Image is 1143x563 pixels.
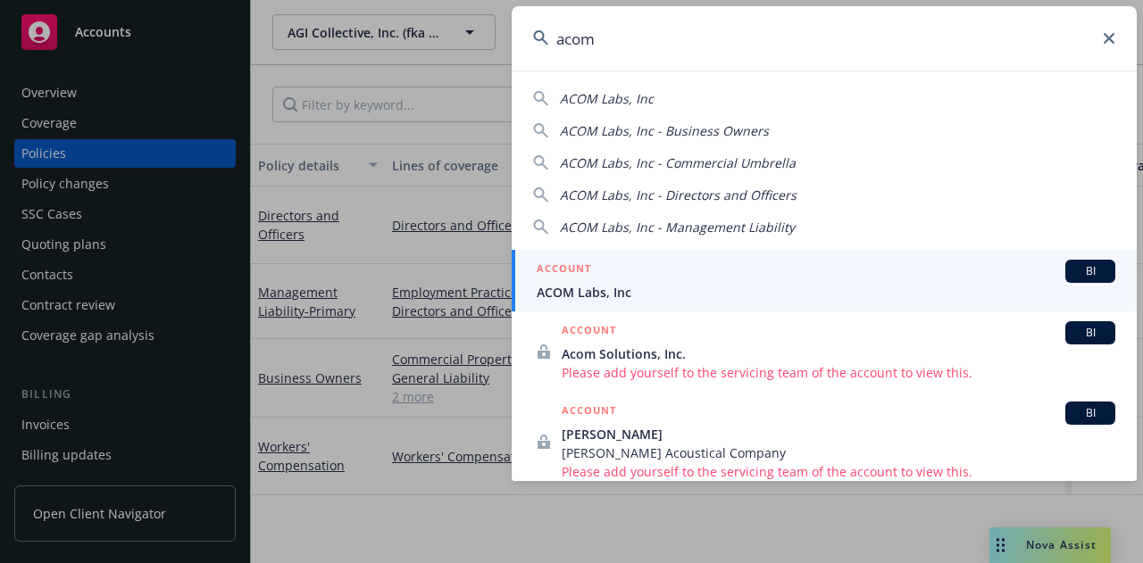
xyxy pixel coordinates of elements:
span: ACOM Labs, Inc [537,283,1115,302]
span: Please add yourself to the servicing team of the account to view this. [562,363,1115,382]
span: ACOM Labs, Inc - Business Owners [560,122,769,139]
span: [PERSON_NAME] Acoustical Company [562,443,1115,462]
span: [PERSON_NAME] [562,425,1115,443]
span: BI [1072,263,1108,279]
a: ACCOUNTBIACOM Labs, Inc [512,250,1137,311]
h5: ACCOUNT [537,260,591,281]
a: ACCOUNTBI[PERSON_NAME][PERSON_NAME] Acoustical CompanyPlease add yourself to the servicing team o... [512,392,1137,491]
span: ACOM Labs, Inc - Directors and Officers [560,186,797,203]
span: Please add yourself to the servicing team of the account to view this. [562,462,1115,481]
span: ACOM Labs, Inc - Commercial Umbrella [560,154,796,171]
input: Search... [512,6,1137,70]
span: BI [1072,325,1108,341]
span: BI [1072,405,1108,421]
h5: ACCOUNT [562,321,616,343]
span: Acom Solutions, Inc. [562,344,1115,363]
span: ACOM Labs, Inc [560,90,654,107]
span: ACOM Labs, Inc - Management Liability [560,219,795,236]
h5: ACCOUNT [562,402,616,423]
a: ACCOUNTBIAcom Solutions, Inc.Please add yourself to the servicing team of the account to view this. [512,311,1137,392]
